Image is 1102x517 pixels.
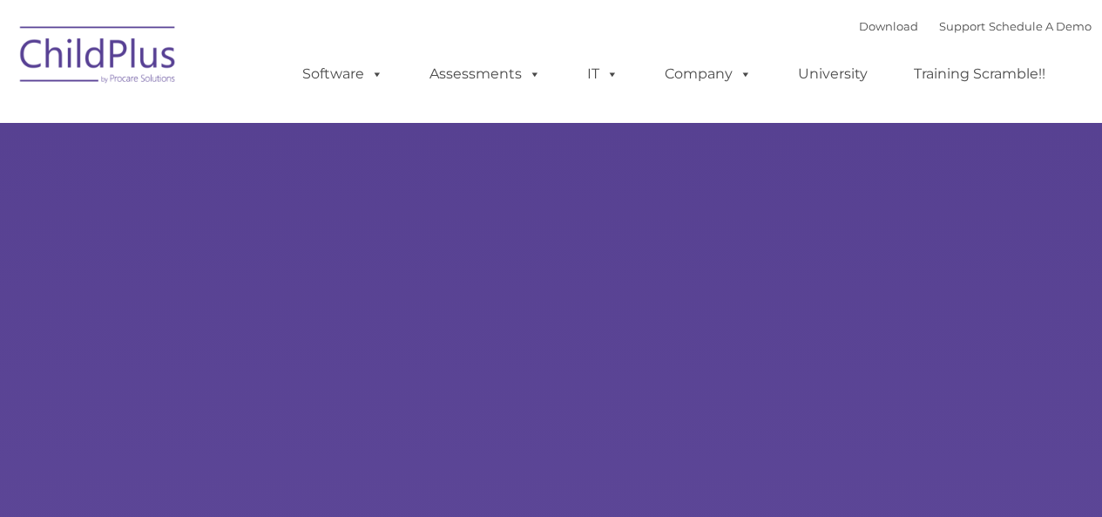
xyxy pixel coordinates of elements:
a: Software [285,57,401,92]
a: Company [647,57,769,92]
a: Schedule A Demo [989,19,1092,33]
img: ChildPlus by Procare Solutions [11,14,186,101]
a: Download [859,19,918,33]
a: Training Scramble!! [896,57,1063,92]
font: | [859,19,1092,33]
a: University [781,57,885,92]
a: IT [570,57,636,92]
a: Support [939,19,985,33]
a: Assessments [412,57,558,92]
